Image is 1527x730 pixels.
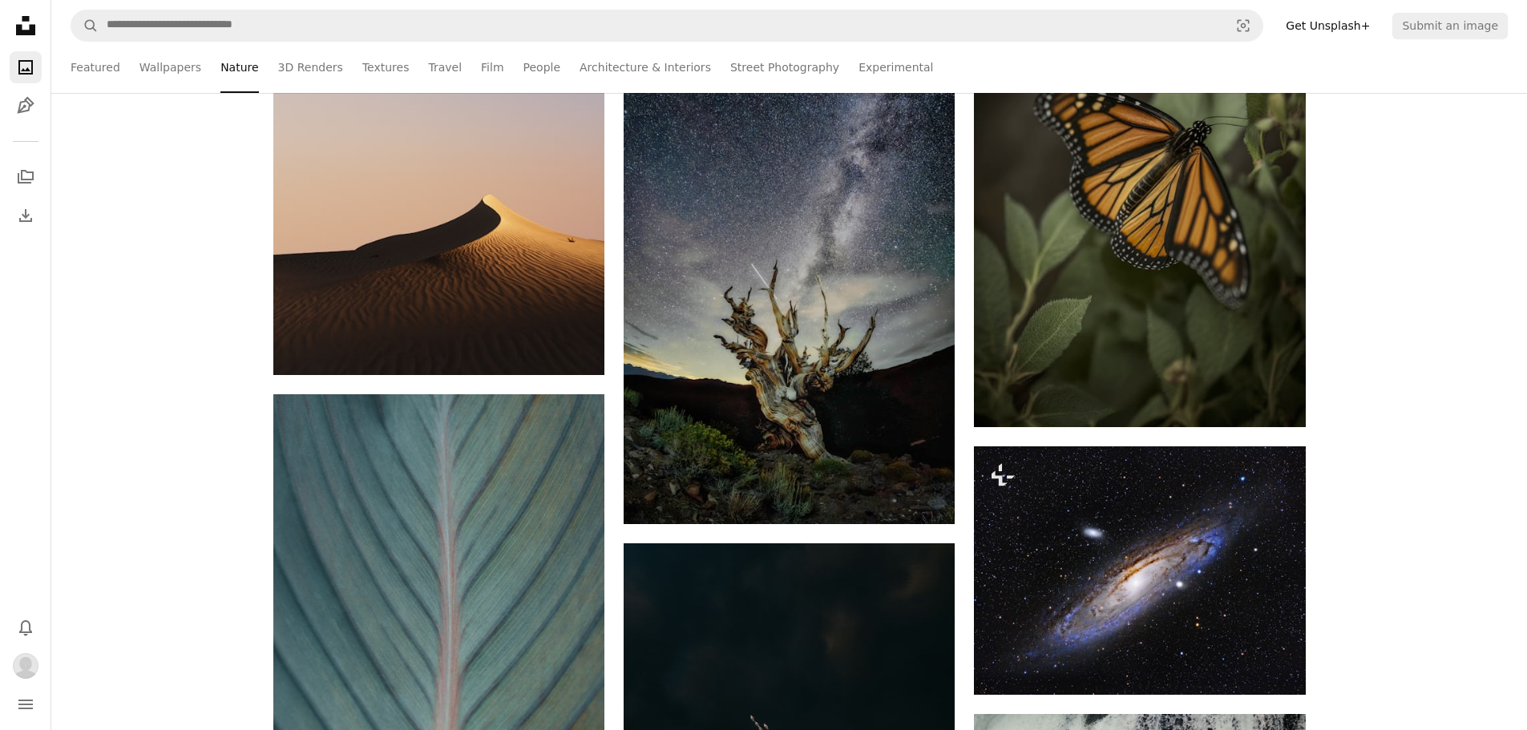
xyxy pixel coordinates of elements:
[1224,10,1262,41] button: Visual search
[624,268,955,283] a: Ancient tree silhouetted against the starry night sky.
[1276,13,1380,38] a: Get Unsplash+
[71,42,120,93] a: Featured
[481,42,503,93] a: Film
[10,10,42,45] a: Home — Unsplash
[10,688,42,720] button: Menu
[139,42,201,93] a: Wallpapers
[974,563,1305,577] a: a galaxy in space
[974,446,1305,695] img: a galaxy in space
[580,42,711,93] a: Architecture & Interiors
[10,200,42,232] a: Download History
[13,653,38,679] img: Avatar of user Ali Dagli
[278,42,343,93] a: 3D Renders
[10,611,42,643] button: Notifications
[1392,13,1508,38] button: Submit an image
[10,90,42,122] a: Illustrations
[71,10,99,41] button: Search Unsplash
[10,650,42,682] button: Profile
[624,27,955,524] img: Ancient tree silhouetted against the starry night sky.
[362,42,410,93] a: Textures
[428,42,462,93] a: Travel
[730,42,839,93] a: Street Photography
[10,161,42,193] a: Collections
[273,607,604,621] a: Close-up of a blue-green leaf vein pattern
[858,42,933,93] a: Experimental
[273,152,604,167] a: A sandy dune rises against a pastel sky.
[974,171,1305,185] a: a butterfly that is sitting on a leaf
[523,42,561,93] a: People
[10,51,42,83] a: Photos
[71,10,1263,42] form: Find visuals sitewide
